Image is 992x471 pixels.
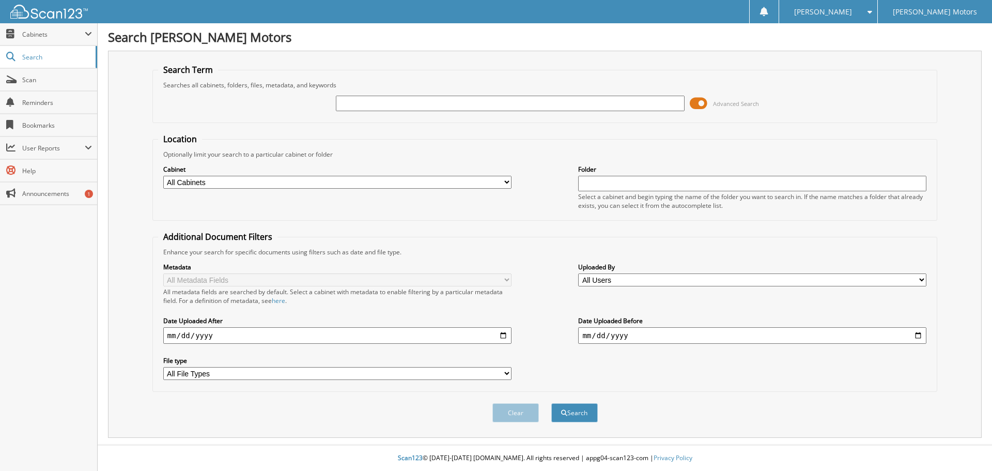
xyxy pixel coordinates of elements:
legend: Additional Document Filters [158,231,277,242]
span: Advanced Search [713,100,759,108]
a: Privacy Policy [654,453,692,462]
label: File type [163,356,512,365]
label: Metadata [163,263,512,271]
span: Reminders [22,98,92,107]
span: [PERSON_NAME] Motors [893,9,977,15]
div: Enhance your search for specific documents using filters such as date and file type. [158,248,932,256]
div: Optionally limit your search to a particular cabinet or folder [158,150,932,159]
div: 1 [85,190,93,198]
span: Cabinets [22,30,85,39]
input: start [163,327,512,344]
button: Clear [492,403,539,422]
legend: Search Term [158,64,218,75]
div: All metadata fields are searched by default. Select a cabinet with metadata to enable filtering b... [163,287,512,305]
input: end [578,327,926,344]
div: Select a cabinet and begin typing the name of the folder you want to search in. If the name match... [578,192,926,210]
label: Date Uploaded Before [578,316,926,325]
div: © [DATE]-[DATE] [DOMAIN_NAME]. All rights reserved | appg04-scan123-com | [98,446,992,471]
span: Bookmarks [22,121,92,130]
a: here [272,296,285,305]
span: Scan123 [398,453,423,462]
img: scan123-logo-white.svg [10,5,88,19]
span: Search [22,53,90,62]
iframe: Chat Widget [940,421,992,471]
label: Date Uploaded After [163,316,512,325]
span: Announcements [22,189,92,198]
label: Folder [578,165,926,174]
label: Uploaded By [578,263,926,271]
span: Help [22,166,92,175]
label: Cabinet [163,165,512,174]
span: [PERSON_NAME] [794,9,852,15]
div: Searches all cabinets, folders, files, metadata, and keywords [158,81,932,89]
span: Scan [22,75,92,84]
legend: Location [158,133,202,145]
h1: Search [PERSON_NAME] Motors [108,28,982,45]
button: Search [551,403,598,422]
span: User Reports [22,144,85,153]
